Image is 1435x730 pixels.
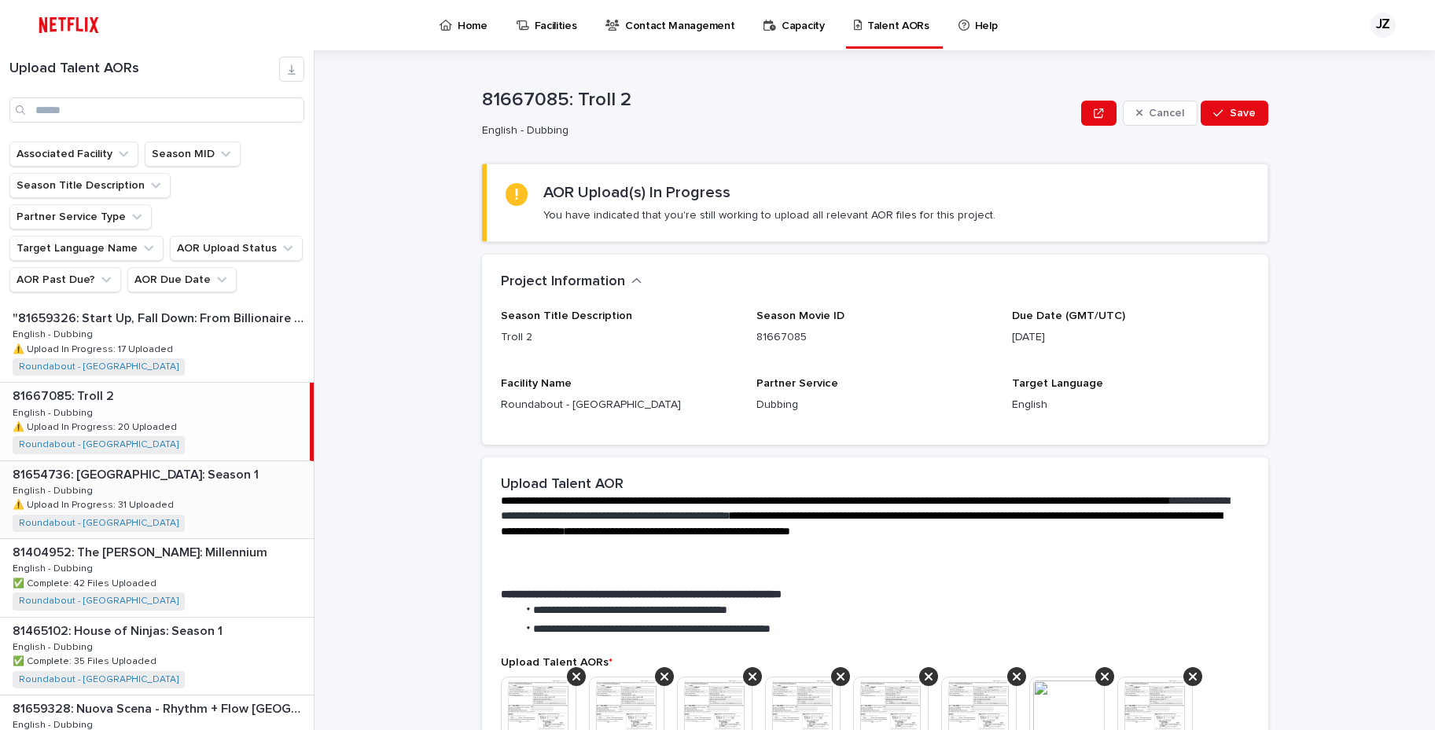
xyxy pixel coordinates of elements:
a: Roundabout - [GEOGRAPHIC_DATA] [19,361,178,372]
button: Target Language Name [9,236,164,261]
span: Season Movie ID [756,310,844,321]
span: Target Language [1012,378,1103,389]
button: Project Information [501,273,642,291]
p: ⚠️ Upload In Progress: 31 Uploaded [13,497,177,511]
p: ⚠️ Upload In Progress: 20 Uploaded [13,419,180,433]
button: Season Title Description [9,173,171,198]
span: Partner Service [756,378,838,389]
p: English - Dubbing [13,326,96,340]
p: "81659326: Start Up, Fall Down: From Billionaire to Convict: Limited Series" [13,308,311,326]
p: ✅ Complete: 35 Files Uploaded [13,653,160,667]
p: Dubbing [756,397,993,413]
input: Search [9,97,304,123]
a: Roundabout - [GEOGRAPHIC_DATA] [19,518,178,529]
img: ifQbXi3ZQGMSEF7WDB7W [31,9,106,41]
p: Troll 2 [501,329,738,346]
button: Season MID [145,141,241,167]
button: AOR Past Due? [9,267,121,292]
span: Facility Name [501,378,572,389]
h2: AOR Upload(s) In Progress [543,183,730,202]
a: Roundabout - [GEOGRAPHIC_DATA] [19,596,178,607]
a: Roundabout - [GEOGRAPHIC_DATA] [19,674,178,685]
p: Roundabout - [GEOGRAPHIC_DATA] [501,397,738,413]
span: Season Title Description [501,310,632,321]
p: 81659328: Nuova Scena - Rhythm + Flow Italia: Season 1 [13,699,311,717]
button: Save [1201,101,1268,126]
p: You have indicated that you're still working to upload all relevant AOR files for this project. [543,208,995,222]
p: 81667085: Troll 2 [13,386,117,404]
div: JZ [1371,13,1396,38]
p: English - Dubbing [13,405,96,419]
span: Save [1230,108,1256,119]
h1: Upload Talent AORs [9,61,279,78]
p: 81654736: [GEOGRAPHIC_DATA]: Season 1 [13,464,262,482]
p: ✅ Complete: 42 Files Uploaded [13,575,160,589]
button: AOR Due Date [127,267,237,292]
span: Due Date (GMT/UTC) [1012,310,1125,321]
p: ⚠️ Upload In Progress: 17 Uploaded [13,341,176,355]
button: AOR Upload Status [170,236,303,261]
button: Associated Facility [9,141,138,167]
p: 81667085 [756,329,993,346]
p: English - Dubbing [13,482,96,497]
p: English - Dubbing [13,560,96,574]
span: Cancel [1149,108,1184,119]
p: English [1012,397,1249,413]
h2: Upload Talent AOR [501,476,624,493]
p: English - Dubbing [13,639,96,653]
span: Upload Talent AORs [501,657,613,668]
p: 81404952: The [PERSON_NAME]: Millennium [13,542,270,560]
button: Cancel [1123,101,1198,126]
p: English - Dubbing [482,124,1069,138]
h2: Project Information [501,273,625,291]
p: 81667085: Troll 2 [482,89,1076,112]
a: Roundabout - [GEOGRAPHIC_DATA] [19,439,178,450]
p: 81465102: House of Ninjas: Season 1 [13,621,226,639]
button: Partner Service Type [9,204,152,229]
p: [DATE] [1012,329,1249,346]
